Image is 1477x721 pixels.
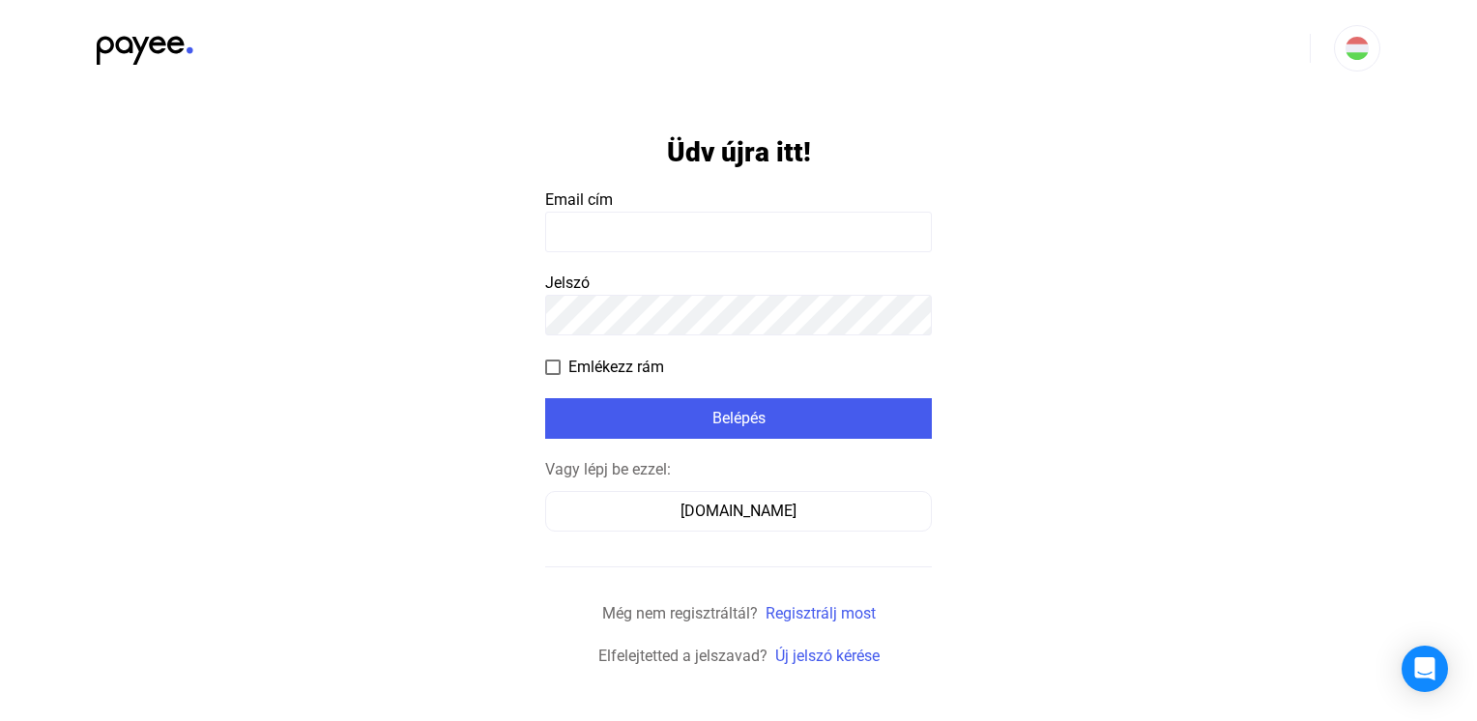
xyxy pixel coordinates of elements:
span: Email cím [545,190,613,209]
img: HU [1346,37,1369,60]
a: Regisztrálj most [766,604,876,622]
div: [DOMAIN_NAME] [552,500,925,523]
button: [DOMAIN_NAME] [545,491,932,532]
button: HU [1334,25,1380,72]
span: Emlékezz rám [568,356,664,379]
span: Még nem regisztráltál? [602,604,758,622]
div: Vagy lépj be ezzel: [545,458,932,481]
span: Elfelejtetted a jelszavad? [598,647,767,665]
a: [DOMAIN_NAME] [545,502,932,520]
div: Belépés [551,407,926,430]
button: Belépés [545,398,932,439]
h1: Üdv újra itt! [667,135,811,169]
img: black-payee-blue-dot.svg [97,25,193,65]
div: Open Intercom Messenger [1402,646,1448,692]
a: Új jelszó kérése [775,647,880,665]
span: Jelszó [545,274,590,292]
